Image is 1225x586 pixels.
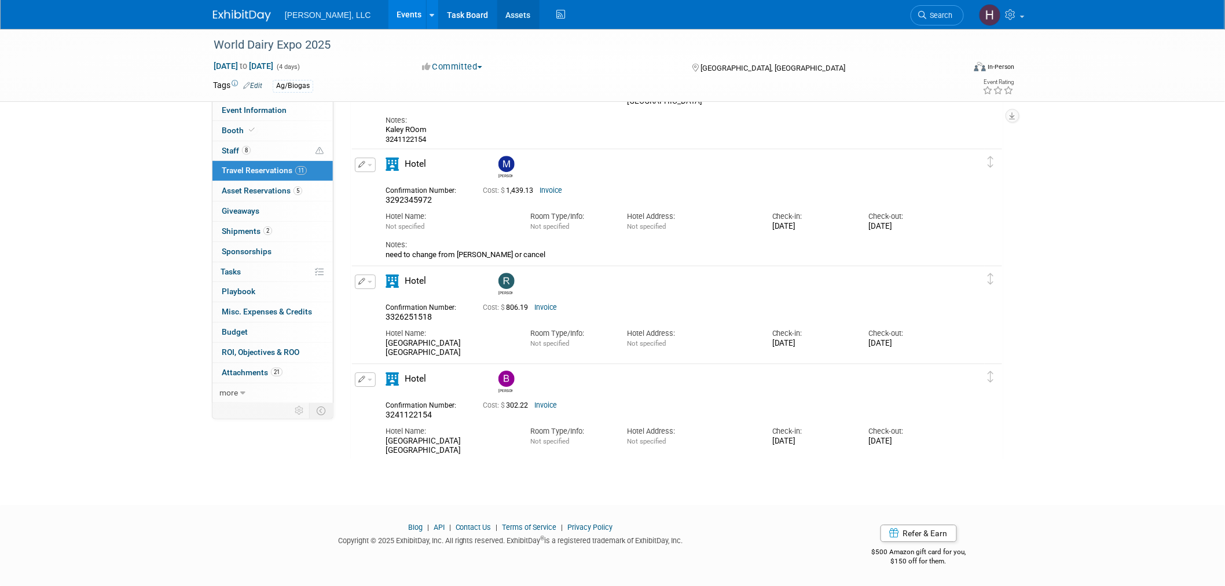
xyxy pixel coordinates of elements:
[988,371,994,383] i: Click and drag to move item
[988,273,994,285] i: Click and drag to move item
[386,328,513,339] div: Hotel Name:
[386,115,948,126] div: Notes:
[498,156,515,172] img: Mitchell Brown
[386,274,399,288] i: Hotel
[212,222,333,241] a: Shipments2
[212,161,333,181] a: Travel Reservations11
[498,273,515,289] img: Rodolfo Querales
[386,250,948,259] div: need to change from [PERSON_NAME] or cancel
[405,373,426,384] span: Hotel
[386,300,465,312] div: Confirmation Number:
[896,60,1015,78] div: Event Format
[498,172,513,178] div: Mitchell Brown
[568,523,613,532] a: Privacy Policy
[222,126,257,135] span: Booth
[483,303,533,312] span: 806.19
[212,383,333,403] a: more
[222,226,272,236] span: Shipments
[434,523,445,532] a: API
[212,282,333,302] a: Playbook
[534,401,557,409] a: Invoice
[295,166,307,175] span: 11
[212,101,333,120] a: Event Information
[498,289,513,295] div: Rodolfo Querales
[496,273,516,295] div: Rodolfo Querales
[869,437,948,446] div: [DATE]
[212,121,333,141] a: Booth
[627,437,666,445] span: Not specified
[700,64,845,72] span: [GEOGRAPHIC_DATA], [GEOGRAPHIC_DATA]
[243,82,262,90] a: Edit
[213,79,262,93] td: Tags
[271,368,283,376] span: 21
[881,525,957,542] a: Refer & Earn
[772,437,852,446] div: [DATE]
[212,323,333,342] a: Budget
[222,287,255,296] span: Playbook
[826,540,1013,566] div: $500 Amazon gift card for you,
[386,125,948,144] div: Kaley ROom 3241122154
[289,403,310,418] td: Personalize Event Tab Strip
[386,372,399,386] i: Hotel
[212,242,333,262] a: Sponsorships
[540,186,562,195] a: Invoice
[405,276,426,286] span: Hotel
[498,387,513,393] div: Bernhard Wessendorf
[869,339,948,349] div: [DATE]
[979,4,1001,26] img: Hannah Mulholland
[627,222,666,230] span: Not specified
[238,61,249,71] span: to
[386,339,513,358] div: [GEOGRAPHIC_DATA] [GEOGRAPHIC_DATA]
[530,328,610,339] div: Room Type/Info:
[408,523,423,532] a: Blog
[988,63,1015,71] div: In-Person
[222,146,251,155] span: Staff
[911,5,964,25] a: Search
[530,437,569,445] span: Not specified
[386,183,465,195] div: Confirmation Number:
[222,307,312,316] span: Misc. Expenses & Credits
[772,222,852,232] div: [DATE]
[222,105,287,115] span: Event Information
[424,523,432,532] span: |
[627,339,666,347] span: Not specified
[212,202,333,221] a: Giveaways
[772,426,852,437] div: Check-in:
[212,141,333,161] a: Staff8
[386,426,513,437] div: Hotel Name:
[222,206,259,215] span: Giveaways
[869,426,948,437] div: Check-out:
[242,146,251,155] span: 8
[210,35,947,56] div: World Dairy Expo 2025
[310,403,333,418] td: Toggle Event Tabs
[503,523,557,532] a: Terms of Service
[222,186,302,195] span: Asset Reservations
[386,410,432,419] span: 3241122154
[627,211,754,222] div: Hotel Address:
[826,556,1013,566] div: $150 off for them.
[222,247,272,256] span: Sponsorships
[772,328,852,339] div: Check-in:
[212,343,333,362] a: ROI, Objectives & ROO
[405,159,426,169] span: Hotel
[446,523,454,532] span: |
[316,146,324,156] span: Potential Scheduling Conflict -- at least one attendee is tagged in another overlapping event.
[222,166,307,175] span: Travel Reservations
[276,63,300,71] span: (4 days)
[456,523,492,532] a: Contact Us
[974,62,986,71] img: Format-Inperson.png
[869,211,948,222] div: Check-out:
[386,312,432,321] span: 3326251518
[386,222,424,230] span: Not specified
[219,388,238,397] span: more
[483,401,506,409] span: Cost: $
[386,158,399,171] i: Hotel
[988,156,994,168] i: Click and drag to move item
[534,303,557,312] a: Invoice
[530,222,569,230] span: Not specified
[213,10,271,21] img: ExhibitDay
[530,211,610,222] div: Room Type/Info:
[263,226,272,235] span: 2
[483,303,506,312] span: Cost: $
[496,156,516,178] div: Mitchell Brown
